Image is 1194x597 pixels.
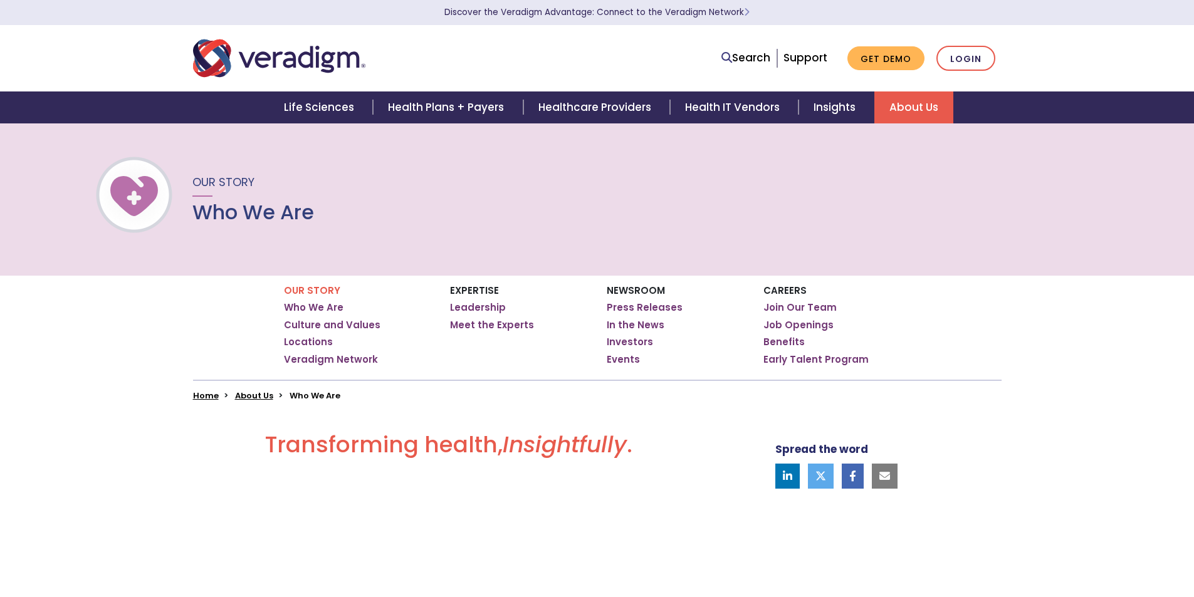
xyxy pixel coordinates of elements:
strong: Spread the word [775,442,868,457]
a: Benefits [763,336,805,348]
a: Culture and Values [284,319,380,331]
h2: Transforming health, . [193,431,705,468]
a: Press Releases [607,301,683,314]
a: Life Sciences [269,91,373,123]
a: Early Talent Program [763,353,869,366]
a: Leadership [450,301,506,314]
span: Our Story [192,174,254,190]
a: Job Openings [763,319,834,331]
a: Meet the Experts [450,319,534,331]
em: Insightfully [503,428,627,460]
a: Support [783,50,827,65]
a: About Us [874,91,953,123]
a: In the News [607,319,664,331]
a: Investors [607,336,653,348]
a: Get Demo [847,46,924,71]
a: Events [607,353,640,366]
a: Join Our Team [763,301,837,314]
a: Locations [284,336,333,348]
a: Discover the Veradigm Advantage: Connect to the Veradigm NetworkLearn More [444,6,750,18]
h1: Who We Are [192,200,314,224]
a: Home [193,390,219,402]
a: Healthcare Providers [523,91,670,123]
span: Learn More [744,6,750,18]
a: Veradigm Network [284,353,378,366]
a: Who We Are [284,301,343,314]
a: About Us [235,390,273,402]
a: Login [936,46,995,71]
a: Search [721,49,770,66]
a: Health Plans + Payers [373,91,523,123]
img: Veradigm logo [193,38,365,79]
a: Health IT Vendors [670,91,799,123]
a: Insights [799,91,874,123]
